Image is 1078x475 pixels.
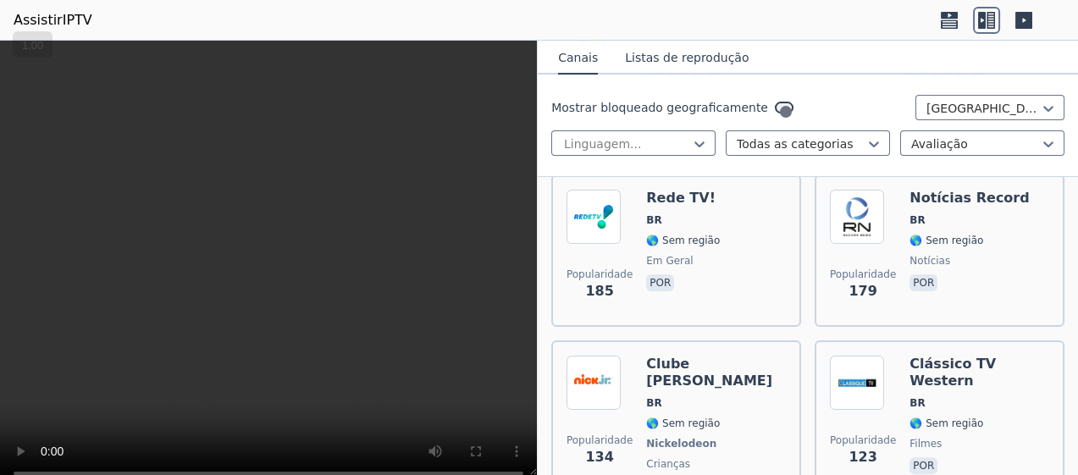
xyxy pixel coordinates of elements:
[14,10,92,30] a: AssistirIPTV
[849,449,876,465] font: 123
[830,356,884,410] img: Clássico TV Western
[909,235,983,246] font: 🌎 Sem região
[646,235,720,246] font: 🌎 Sem região
[585,283,613,299] font: 185
[646,397,661,409] font: BR
[646,214,661,226] font: BR
[909,438,942,450] font: filmes
[646,190,716,206] font: Rede TV!
[567,356,621,410] img: Clube Nick Jr.
[646,438,716,450] font: Nickelodeon
[909,356,996,389] font: Clássico TV Western
[830,268,896,280] font: Popularidade
[625,51,749,64] font: Listas de reprodução
[830,434,896,446] font: Popularidade
[650,277,671,289] font: por
[909,417,983,429] font: 🌎 Sem região
[909,255,950,267] font: notícias
[551,101,768,114] font: Mostrar bloqueado geograficamente
[14,12,92,28] font: AssistirIPTV
[909,397,925,409] font: BR
[913,460,934,472] font: por
[625,42,749,75] button: Listas de reprodução
[558,51,598,64] font: Canais
[646,356,772,389] font: Clube [PERSON_NAME]
[646,417,720,429] font: 🌎 Sem região
[567,190,621,244] img: Rede TV!
[830,190,884,244] img: Notícias Record
[558,42,598,75] button: Canais
[646,458,690,470] font: crianças
[585,449,613,465] font: 134
[646,255,693,267] font: em geral
[849,283,876,299] font: 179
[909,214,925,226] font: BR
[913,277,934,289] font: por
[567,434,633,446] font: Popularidade
[567,268,633,280] font: Popularidade
[909,190,1029,206] font: Notícias Record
